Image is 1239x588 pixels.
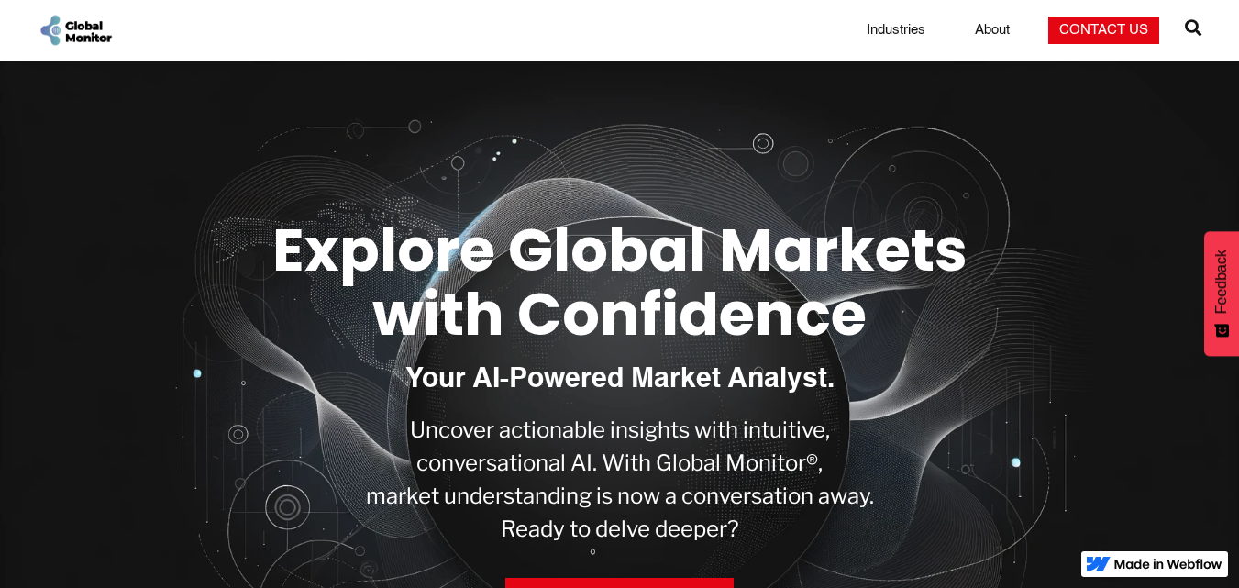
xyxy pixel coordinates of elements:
span:  [1185,15,1201,40]
span: Feedback [1213,250,1230,314]
a: home [38,13,115,48]
h1: Your AI-Powered Market Analyst. [405,365,835,395]
a: Contact Us [1048,17,1159,44]
p: Uncover actionable insights with intuitive, conversational AI. With Global Monitor®, market under... [366,414,874,546]
img: Made in Webflow [1114,559,1222,570]
a: Industries [856,21,936,39]
a:  [1185,12,1201,49]
h1: Explore Global Markets with Confidence [216,218,1023,348]
button: Feedback - Show survey [1204,231,1239,356]
a: About [964,21,1021,39]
